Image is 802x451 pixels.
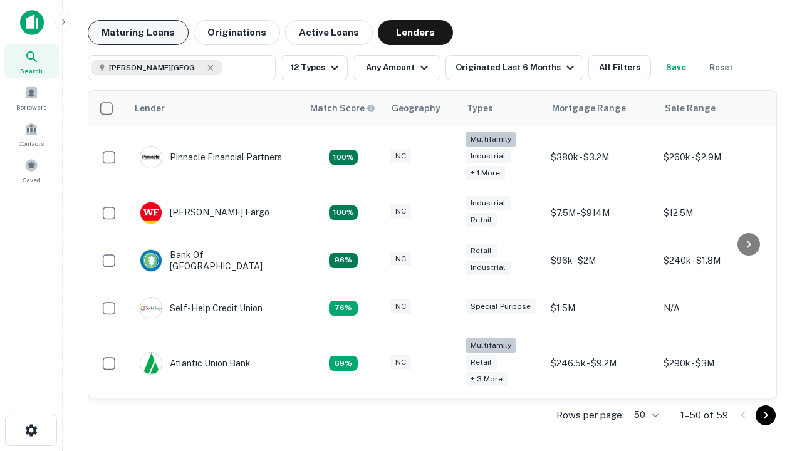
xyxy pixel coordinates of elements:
button: Originated Last 6 Months [445,55,583,80]
div: NC [390,204,411,219]
div: Bank Of [GEOGRAPHIC_DATA] [140,249,290,272]
img: picture [140,147,162,168]
img: capitalize-icon.png [20,10,44,35]
div: Retail [466,355,497,370]
button: Maturing Loans [88,20,189,45]
div: Lender [135,101,165,116]
div: [PERSON_NAME] Fargo [140,202,269,224]
button: Reset [701,55,741,80]
span: Search [20,66,43,76]
div: Industrial [466,261,511,275]
div: Types [467,101,493,116]
div: Retail [466,213,497,227]
iframe: Chat Widget [739,311,802,371]
button: Any Amount [353,55,440,80]
button: Active Loans [285,20,373,45]
div: NC [390,355,411,370]
td: $7.5M - $914M [544,189,657,237]
th: Types [459,91,544,126]
td: $240k - $1.8M [657,237,770,284]
div: 50 [629,406,660,424]
div: + 1 more [466,166,505,180]
div: Industrial [466,149,511,163]
th: Sale Range [657,91,770,126]
img: picture [140,250,162,271]
td: $12.5M [657,189,770,237]
td: $380k - $3.2M [544,126,657,189]
div: Retail [466,244,497,258]
td: $246.5k - $9.2M [544,332,657,395]
div: Matching Properties: 26, hasApolloMatch: undefined [329,150,358,165]
button: All Filters [588,55,651,80]
td: $260k - $2.9M [657,126,770,189]
a: Saved [4,153,59,187]
span: Borrowers [16,102,46,112]
button: Lenders [378,20,453,45]
th: Mortgage Range [544,91,657,126]
button: Go to next page [756,405,776,425]
div: Matching Properties: 11, hasApolloMatch: undefined [329,301,358,316]
td: $96k - $2M [544,237,657,284]
p: Rows per page: [556,408,624,423]
div: + 3 more [466,372,508,386]
div: Matching Properties: 10, hasApolloMatch: undefined [329,356,358,371]
button: Originations [194,20,280,45]
span: [PERSON_NAME][GEOGRAPHIC_DATA], [GEOGRAPHIC_DATA] [109,62,203,73]
a: Search [4,44,59,78]
th: Geography [384,91,459,126]
div: Multifamily [466,338,516,353]
th: Lender [127,91,303,126]
div: Mortgage Range [552,101,626,116]
div: NC [390,299,411,314]
div: Self-help Credit Union [140,297,263,319]
span: Saved [23,175,41,185]
p: 1–50 of 59 [680,408,728,423]
div: Special Purpose [466,299,536,314]
a: Contacts [4,117,59,151]
a: Borrowers [4,81,59,115]
button: Save your search to get updates of matches that match your search criteria. [656,55,696,80]
div: Capitalize uses an advanced AI algorithm to match your search with the best lender. The match sco... [310,101,375,115]
div: Matching Properties: 14, hasApolloMatch: undefined [329,253,358,268]
div: NC [390,252,411,266]
button: 12 Types [281,55,348,80]
div: Atlantic Union Bank [140,352,251,375]
img: picture [140,202,162,224]
div: Matching Properties: 15, hasApolloMatch: undefined [329,205,358,220]
img: picture [140,353,162,374]
span: Contacts [19,138,44,148]
td: N/A [657,284,770,332]
div: Geography [392,101,440,116]
div: Originated Last 6 Months [456,60,578,75]
td: $290k - $3M [657,332,770,395]
div: NC [390,149,411,163]
img: picture [140,298,162,319]
th: Capitalize uses an advanced AI algorithm to match your search with the best lender. The match sco... [303,91,384,126]
div: Sale Range [665,101,716,116]
div: Industrial [466,196,511,210]
div: Pinnacle Financial Partners [140,146,282,168]
td: $1.5M [544,284,657,332]
div: Multifamily [466,132,516,147]
h6: Match Score [310,101,373,115]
